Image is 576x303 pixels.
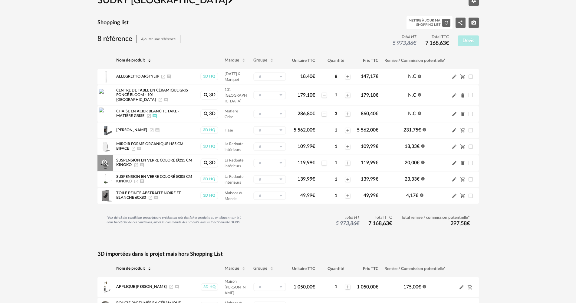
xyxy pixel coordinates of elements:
[452,127,457,133] span: Pencil icon
[146,114,151,118] a: Launch icon
[405,160,420,165] span: 20,00
[417,177,420,181] span: €
[408,111,416,116] span: N.C
[225,109,238,119] span: Matière Grise
[253,142,286,151] div: Sélectionner un groupe
[116,285,167,289] span: APPLIQUE [PERSON_NAME]
[409,18,440,27] div: Mettre à jour ma Shopping List
[155,128,160,132] span: Ajouter un commentaire
[200,143,218,150] div: 3D HQ
[322,161,327,165] span: Minus icon
[116,158,192,167] span: Suspension En Verre Coloré Ø215 Cm Kinoko
[99,89,112,102] img: Product pack shot
[403,128,421,132] span: 231,75
[289,261,318,277] th: Unitaire TTC
[458,20,463,25] span: Share Variant icon
[200,175,219,183] a: 3D HQ
[225,142,244,151] span: La Redoute intérieurs
[312,193,315,198] span: €
[422,127,426,132] span: Information icon
[99,124,112,137] img: Product pack shot
[389,221,392,226] span: €
[417,111,422,115] span: Information icon
[408,74,416,79] span: N.C
[376,160,378,165] span: €
[422,284,426,289] span: Information icon
[152,114,157,118] span: Afficher/masquer le commentaire
[116,175,192,183] span: Suspension En Verre Coloré Ø305 Cm Kinoko
[116,58,145,62] span: Nom de produit
[136,35,180,43] button: Ajouter une référence
[452,74,457,79] span: Pencil icon
[298,177,315,181] span: 139,99
[148,196,153,199] span: Launch icon
[99,189,112,202] img: Product pack shot
[225,72,241,82] span: [DATE] & Marquet
[322,112,327,116] span: Minus icon
[149,128,154,132] a: Launch icon
[294,285,315,289] span: 1 050,00
[381,52,449,69] th: Remise / Commission potentielle*
[161,75,166,78] span: Launch icon
[381,261,449,277] th: Remise / Commission potentielle*
[200,192,218,199] div: 3D HQ
[406,193,418,198] span: 4,17
[312,93,315,98] span: €
[294,128,315,132] span: 5 562,00
[460,177,466,181] span: Cart Minus icon
[134,179,139,183] span: Launch icon
[253,175,286,184] div: Sélectionner un groupe
[225,158,244,168] span: La Redoute intérieurs
[116,191,181,200] span: Toile peinte abstraite noire et blanche 60x80
[354,261,381,277] th: Prix TTC
[200,73,219,80] a: 3D HQ
[99,140,112,153] img: Product pack shot
[452,160,457,166] span: Pencil icon
[97,35,181,43] h3: 8 référence
[200,158,218,168] a: Magnify icon3D
[99,108,112,120] img: Product pack shot
[131,147,136,150] span: Launch icon
[158,98,163,102] span: Launch icon
[289,52,318,69] th: Unitaire TTC
[376,193,378,198] span: €
[376,128,378,132] span: €
[376,93,378,98] span: €
[357,128,378,132] span: 5 562,00
[200,175,218,183] div: 3D HQ
[327,177,345,182] div: 1
[200,143,219,150] a: 3D HQ
[253,72,286,81] div: Sélectionner un groupe
[253,283,286,291] div: Sélectionner un groupe
[140,163,144,167] span: Ajouter un commentaire
[116,128,147,132] span: [PERSON_NAME]
[403,285,421,289] span: 175,00
[298,111,315,116] span: 286,80
[458,35,479,46] button: Devis
[420,192,424,197] span: Information icon
[345,144,350,149] span: Plus icon
[356,221,359,226] span: €
[345,93,350,98] span: Plus icon
[361,177,378,181] span: 139,99
[450,221,470,226] span: 297,58
[393,41,416,46] span: 5 973,86
[201,283,218,291] div: 3D HQ
[345,193,350,198] span: Plus icon
[345,177,350,182] span: Plus icon
[327,128,345,133] div: 1
[408,93,416,98] span: N.C
[446,41,449,46] span: €
[225,175,244,184] span: La Redoute intérieurs
[405,144,420,149] span: 18,33
[452,111,457,117] span: Pencil icon
[368,221,392,226] span: 7 168,63
[418,128,421,132] span: €
[425,35,449,40] span: Total TTC
[368,215,392,221] span: Total TTC
[312,111,315,116] span: €
[364,193,378,198] span: 49,99
[327,284,345,290] div: 1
